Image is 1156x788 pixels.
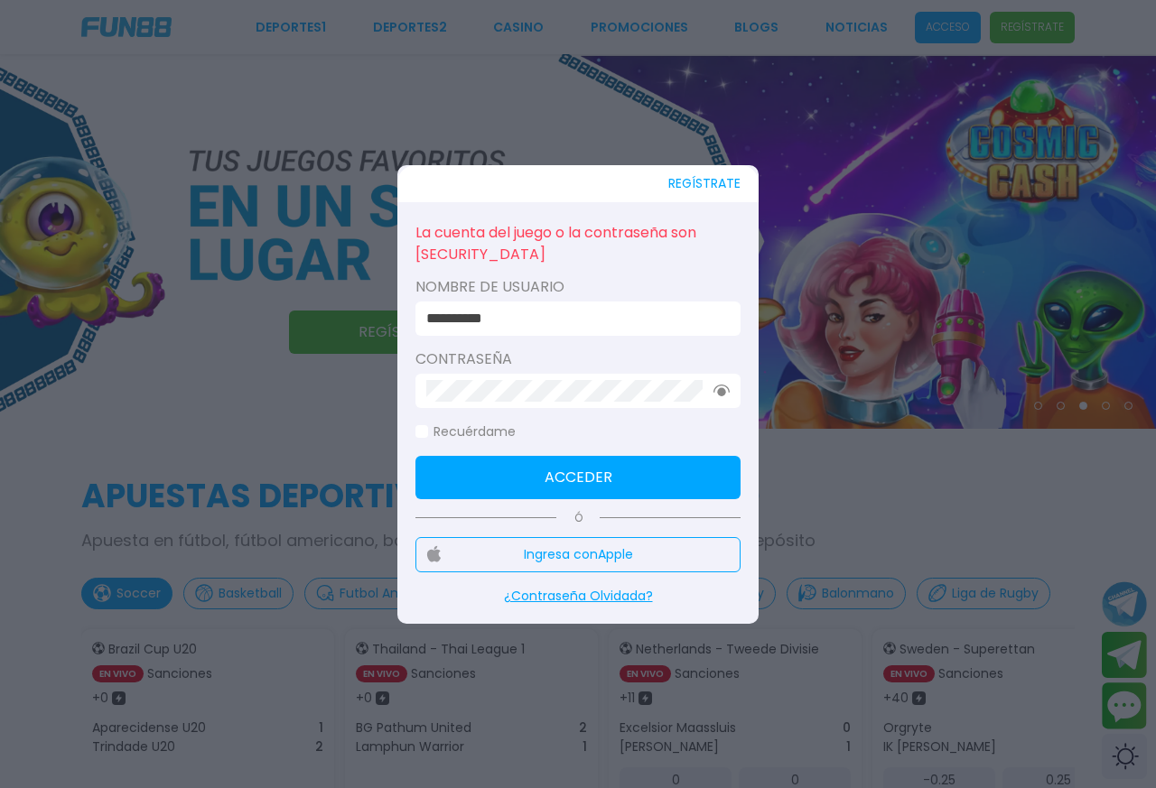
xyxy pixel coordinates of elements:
label: Nombre de usuario [415,276,741,298]
p: Ó [415,510,741,526]
button: REGÍSTRATE [668,165,741,202]
p: ¿Contraseña Olvidada? [415,587,741,606]
button: Acceder [415,456,741,499]
label: Contraseña [415,348,741,370]
p: La cuenta del juego o la contraseña son [SECURITY_DATA] [415,220,741,267]
label: Recuérdame [415,422,516,441]
button: Ingresa conApple [415,537,741,572]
